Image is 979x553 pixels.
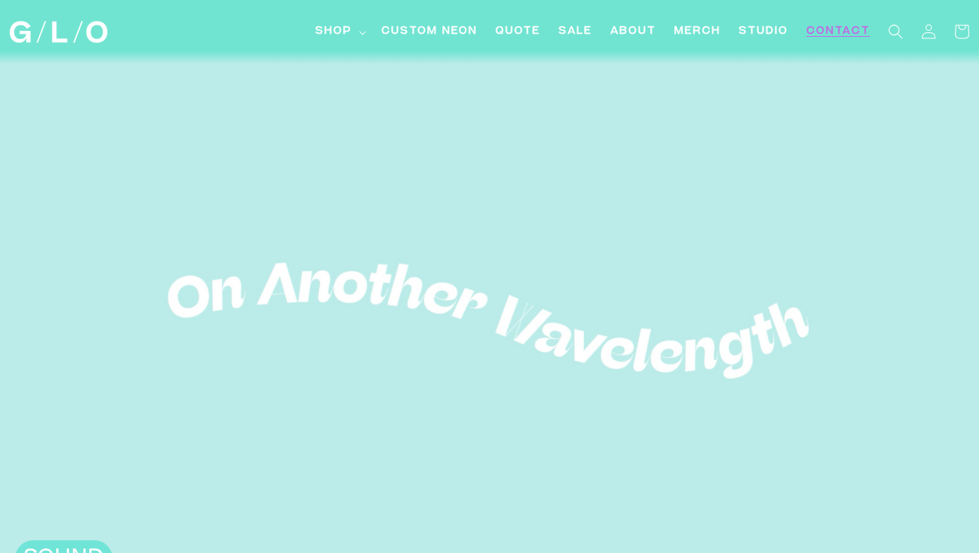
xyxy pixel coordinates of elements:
summary: Shop [306,15,372,49]
span: Shop [315,24,352,40]
a: GLO Studio [5,16,113,49]
a: Custom Neon [372,15,486,49]
span: Custom Neon [381,24,477,40]
span: About [610,24,656,40]
a: About [601,15,665,49]
span: Quote [496,24,541,40]
img: GLO Studio [10,21,107,43]
span: SALE [559,24,592,40]
summary: Search [879,15,912,48]
a: Contact [797,15,879,49]
a: Quote [486,15,550,49]
a: Studio [730,15,797,49]
span: Merch [674,24,721,40]
span: Contact [806,24,870,40]
a: Merch [665,15,730,49]
a: SALE [550,15,601,49]
span: Studio [739,24,788,40]
iframe: Chat Widget [709,343,979,553]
